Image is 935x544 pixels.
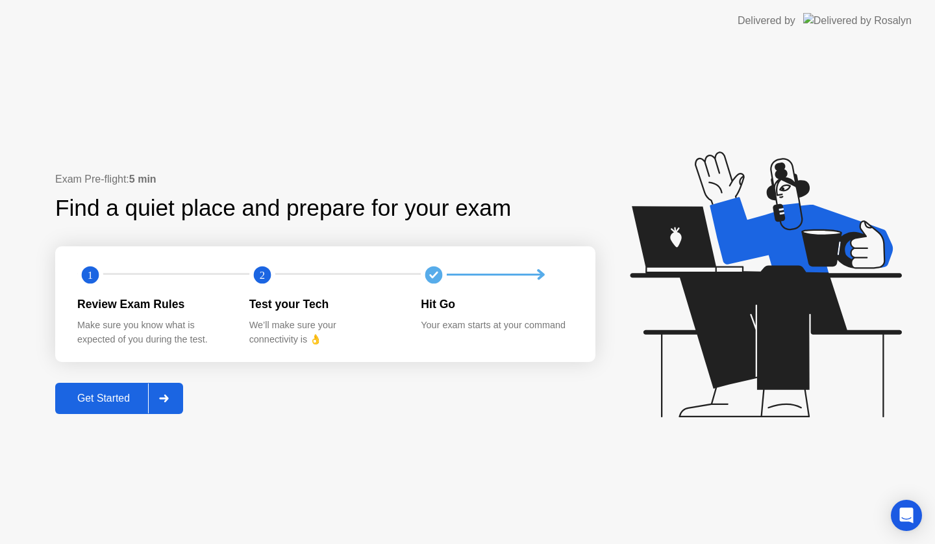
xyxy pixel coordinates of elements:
b: 5 min [129,174,156,185]
div: Delivered by [738,13,795,29]
div: Find a quiet place and prepare for your exam [55,191,513,226]
img: Delivered by Rosalyn [803,13,912,28]
div: We’ll make sure your connectivity is 👌 [249,318,401,346]
button: Get Started [55,383,183,414]
div: Test your Tech [249,296,401,313]
text: 1 [88,268,93,281]
text: 2 [260,268,265,281]
div: Your exam starts at your command [421,318,572,333]
div: Open Intercom Messenger [891,500,922,531]
div: Make sure you know what is expected of you during the test. [77,318,229,346]
div: Get Started [59,393,148,404]
div: Hit Go [421,296,572,313]
div: Exam Pre-flight: [55,172,595,187]
div: Review Exam Rules [77,296,229,313]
